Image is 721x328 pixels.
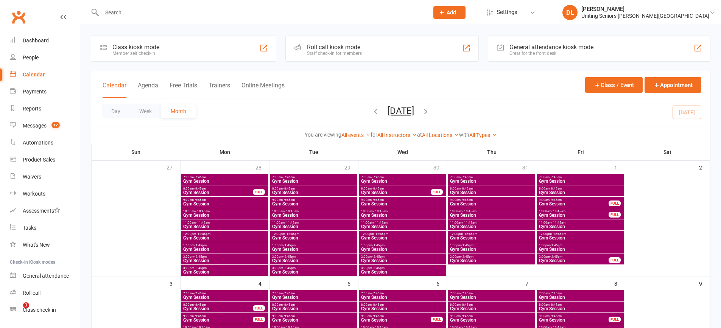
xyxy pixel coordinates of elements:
[10,83,80,100] a: Payments
[283,244,296,247] span: - 1:45pm
[450,202,534,206] span: Gym Session
[183,303,253,306] span: 8:00am
[361,244,445,247] span: 1:00pm
[361,190,431,195] span: Gym Session
[374,232,388,236] span: - 12:45pm
[241,82,285,98] button: Online Meetings
[461,303,473,306] span: - 8:45am
[285,232,299,236] span: - 12:45pm
[358,144,447,160] th: Wed
[23,174,41,180] div: Waivers
[112,44,159,51] div: Class kiosk mode
[285,210,299,213] span: - 10:45am
[361,314,431,318] span: 9:00am
[23,290,40,296] div: Roll call
[450,213,534,218] span: Gym Session
[183,306,253,311] span: Gym Session
[539,306,623,311] span: Gym Session
[450,314,534,318] span: 9:00am
[10,219,80,236] a: Tasks
[183,213,267,218] span: Gym Session
[614,161,625,173] div: 1
[509,51,593,56] div: Great for the front desk
[196,210,210,213] span: - 10:45am
[388,106,414,116] button: [DATE]
[272,258,356,263] span: Gym Session
[550,314,562,318] span: - 9:45am
[283,292,295,295] span: - 7:45am
[183,176,267,179] span: 7:00am
[450,221,534,224] span: 11:00am
[183,179,267,183] span: Gym Session
[552,232,566,236] span: - 12:45pm
[272,303,356,306] span: 8:00am
[23,208,60,214] div: Assessments
[539,202,609,206] span: Gym Session
[194,176,206,179] span: - 7:45am
[536,144,625,160] th: Fri
[361,221,445,224] span: 11:00am
[539,244,623,247] span: 1:00pm
[361,232,445,236] span: 12:00pm
[450,187,534,190] span: 8:00am
[361,179,445,183] span: Gym Session
[305,132,341,138] strong: You are viewing
[259,277,269,289] div: 4
[450,292,534,295] span: 7:00am
[551,210,565,213] span: - 10:45am
[23,242,50,248] div: What's New
[450,224,534,229] span: Gym Session
[645,77,701,93] button: Appointment
[361,224,445,229] span: Gym Session
[92,144,181,160] th: Sun
[550,187,562,190] span: - 8:45am
[183,258,267,263] span: Gym Session
[372,187,384,190] span: - 8:45am
[422,132,459,138] a: All Locations
[461,255,473,258] span: - 2:45pm
[10,302,80,319] a: Class kiosk mode
[361,258,445,263] span: Gym Session
[539,221,623,224] span: 11:00am
[450,210,534,213] span: 10:00am
[450,306,534,311] span: Gym Session
[539,198,609,202] span: 9:00am
[23,302,29,308] span: 1
[447,144,536,160] th: Thu
[539,247,623,252] span: Gym Session
[431,189,443,195] div: FULL
[23,140,53,146] div: Automations
[372,198,384,202] span: - 9:45am
[194,292,206,295] span: - 7:45am
[183,187,253,190] span: 8:00am
[450,179,534,183] span: Gym Session
[183,244,267,247] span: 1:00pm
[450,232,534,236] span: 12:00pm
[196,232,210,236] span: - 12:45pm
[361,187,431,190] span: 8:00am
[170,277,180,289] div: 3
[539,258,609,263] span: Gym Session
[361,210,445,213] span: 10:00am
[272,292,356,295] span: 7:00am
[23,273,69,279] div: General attendance
[461,176,473,179] span: - 7:45am
[433,6,466,19] button: Add
[194,255,207,258] span: - 2:45pm
[194,303,206,306] span: - 8:45am
[550,292,562,295] span: - 7:45am
[272,221,356,224] span: 11:00am
[361,213,445,218] span: Gym Session
[550,244,562,247] span: - 1:45pm
[10,151,80,168] a: Product Sales
[183,314,253,318] span: 9:00am
[461,244,473,247] span: - 1:45pm
[112,51,159,56] div: Member self check-in
[562,5,578,20] div: DL
[539,318,609,322] span: Gym Session
[461,314,473,318] span: - 9:45am
[581,12,709,19] div: Uniting Seniors [PERSON_NAME][GEOGRAPHIC_DATA]
[539,213,609,218] span: Gym Session
[361,255,445,258] span: 2:00pm
[361,202,445,206] span: Gym Session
